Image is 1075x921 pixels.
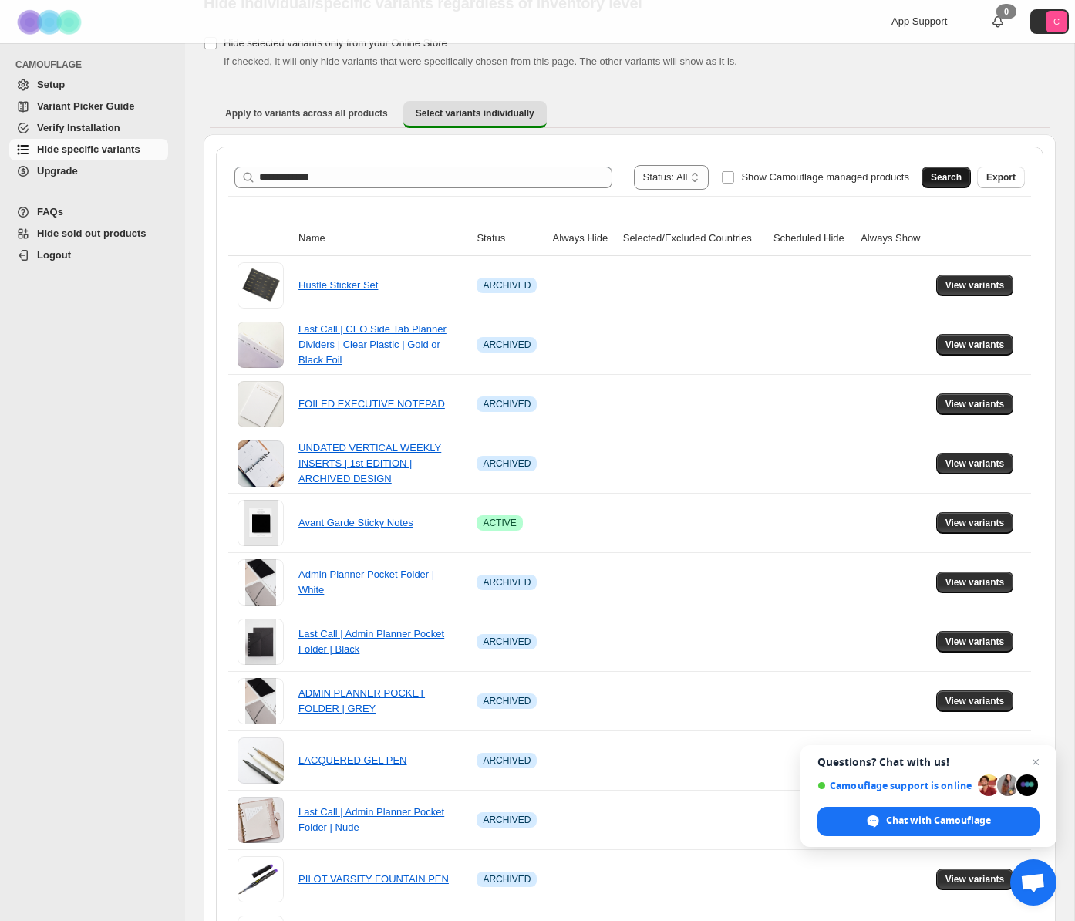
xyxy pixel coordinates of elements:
span: If checked, it will only hide variants that were specifically chosen from this page. The other va... [224,56,737,67]
span: Avatar with initials C [1046,11,1067,32]
span: View variants [945,636,1005,648]
a: LACQUERED GEL PEN [298,754,406,766]
span: ARCHIVED [483,279,531,292]
div: 0 [996,4,1016,19]
span: ARCHIVED [483,814,531,826]
th: Scheduled Hide [769,221,856,256]
span: View variants [945,279,1005,292]
th: Status [472,221,548,256]
button: View variants [936,869,1014,890]
span: Logout [37,249,71,261]
span: Questions? Chat with us! [817,756,1040,768]
a: ADMIN PLANNER POCKET FOLDER | GREY [298,687,425,714]
span: ARCHIVED [483,695,531,707]
button: View variants [936,453,1014,474]
span: Chat with Camouflage [817,807,1040,836]
a: FAQs [9,201,168,223]
a: Hide sold out products [9,223,168,245]
span: Variant Picker Guide [37,100,134,112]
button: View variants [936,572,1014,593]
span: FAQs [37,206,63,218]
span: Search [931,171,962,184]
a: 0 [990,14,1006,29]
span: View variants [945,517,1005,529]
img: LACQUERED GEL PEN [238,737,284,784]
span: Verify Installation [37,122,120,133]
button: View variants [936,631,1014,653]
img: Last Call | Admin Planner Pocket Folder | Nude [238,797,284,843]
button: Apply to variants across all products [213,101,400,126]
span: ARCHIVED [483,398,531,410]
span: View variants [945,576,1005,589]
span: CAMOUFLAGE [15,59,174,71]
a: Last Call | Admin Planner Pocket Folder | Black [298,628,444,655]
button: Search [922,167,971,188]
button: View variants [936,393,1014,415]
span: Show Camouflage managed products [741,171,909,183]
span: Setup [37,79,65,90]
a: Admin Planner Pocket Folder | White [298,568,434,595]
button: Avatar with initials C [1030,9,1069,34]
button: Select variants individually [403,101,547,128]
a: Variant Picker Guide [9,96,168,117]
a: Upgrade [9,160,168,182]
a: Open chat [1010,859,1056,906]
span: ARCHIVED [483,873,531,886]
a: UNDATED VERTICAL WEEKLY INSERTS | 1st EDITION | ARCHIVED DESIGN [298,442,441,484]
button: View variants [936,512,1014,534]
img: UNDATED VERTICAL WEEKLY INSERTS | 1st EDITION | ARCHIVED DESIGN [238,440,284,487]
span: ARCHIVED [483,754,531,767]
span: ARCHIVED [483,576,531,589]
img: Hustle Sticker Set [238,262,284,309]
span: View variants [945,457,1005,470]
span: Apply to variants across all products [225,107,388,120]
button: Export [977,167,1025,188]
a: Setup [9,74,168,96]
span: ACTIVE [483,517,516,529]
a: PILOT VARSITY FOUNTAIN PEN [298,873,449,885]
a: Last Call | Admin Planner Pocket Folder | Nude [298,806,444,833]
a: Hide specific variants [9,139,168,160]
span: ARCHIVED [483,339,531,351]
a: Last Call | CEO Side Tab Planner Dividers | Clear Plastic | Gold or Black Foil [298,323,447,366]
button: View variants [936,334,1014,356]
span: View variants [945,339,1005,351]
button: View variants [936,690,1014,712]
a: Verify Installation [9,117,168,139]
span: Upgrade [37,165,78,177]
span: Hide sold out products [37,228,147,239]
span: ARCHIVED [483,457,531,470]
img: FOILED EXECUTIVE NOTEPAD [238,381,284,427]
span: Camouflage support is online [817,780,972,791]
span: View variants [945,695,1005,707]
th: Always Hide [548,221,618,256]
a: Logout [9,245,168,266]
span: View variants [945,873,1005,886]
span: View variants [945,398,1005,410]
span: ARCHIVED [483,636,531,648]
th: Always Show [856,221,931,256]
span: Export [986,171,1016,184]
button: View variants [936,275,1014,296]
text: C [1053,17,1060,26]
span: Chat with Camouflage [886,814,991,828]
th: Selected/Excluded Countries [618,221,769,256]
a: Avant Garde Sticky Notes [298,517,413,528]
a: FOILED EXECUTIVE NOTEPAD [298,398,445,410]
img: Camouflage [12,1,89,43]
img: Last Call | CEO Side Tab Planner Dividers | Clear Plastic | Gold or Black Foil [238,322,284,368]
span: Hide specific variants [37,143,140,155]
th: Name [294,221,472,256]
a: Hustle Sticker Set [298,279,378,291]
span: Select variants individually [416,107,534,120]
span: App Support [891,15,947,27]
